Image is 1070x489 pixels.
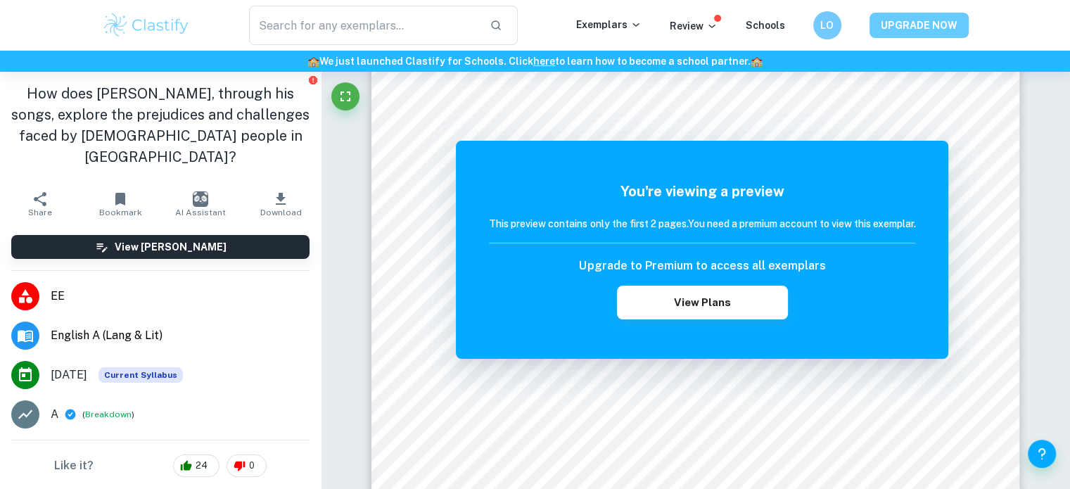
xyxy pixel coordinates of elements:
[115,239,227,255] h6: View [PERSON_NAME]
[102,11,191,39] img: Clastify logo
[241,459,262,473] span: 0
[241,184,321,224] button: Download
[489,181,915,202] h5: You're viewing a preview
[80,184,160,224] button: Bookmark
[576,17,642,32] p: Exemplars
[51,367,87,383] span: [DATE]
[99,208,142,217] span: Bookmark
[188,459,215,473] span: 24
[533,56,555,67] a: here
[331,82,359,110] button: Fullscreen
[98,367,183,383] span: Current Syllabus
[3,53,1067,69] h6: We just launched Clastify for Schools. Click to learn how to become a school partner.
[819,18,835,33] h6: LO
[1028,440,1056,468] button: Help and Feedback
[175,208,226,217] span: AI Assistant
[98,367,183,383] div: This exemplar is based on the current syllabus. Feel free to refer to it for inspiration/ideas wh...
[307,56,319,67] span: 🏫
[260,208,302,217] span: Download
[746,20,785,31] a: Schools
[28,208,52,217] span: Share
[870,13,969,38] button: UPGRADE NOW
[82,408,134,421] span: ( )
[11,83,310,167] h1: How does [PERSON_NAME], through his songs, explore the prejudices and challenges faced by [DEMOGR...
[617,286,787,319] button: View Plans
[579,258,825,274] h6: Upgrade to Premium to access all exemplars
[51,327,310,344] span: English A (Lang & Lit)
[249,6,479,45] input: Search for any exemplars...
[193,191,208,207] img: AI Assistant
[813,11,841,39] button: LO
[160,184,241,224] button: AI Assistant
[51,406,58,423] p: A
[85,408,132,421] button: Breakdown
[54,457,94,474] h6: Like it?
[670,18,718,34] p: Review
[51,288,310,305] span: EE
[11,235,310,259] button: View [PERSON_NAME]
[751,56,763,67] span: 🏫
[489,216,915,231] h6: This preview contains only the first 2 pages. You need a premium account to view this exemplar.
[307,75,318,85] button: Report issue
